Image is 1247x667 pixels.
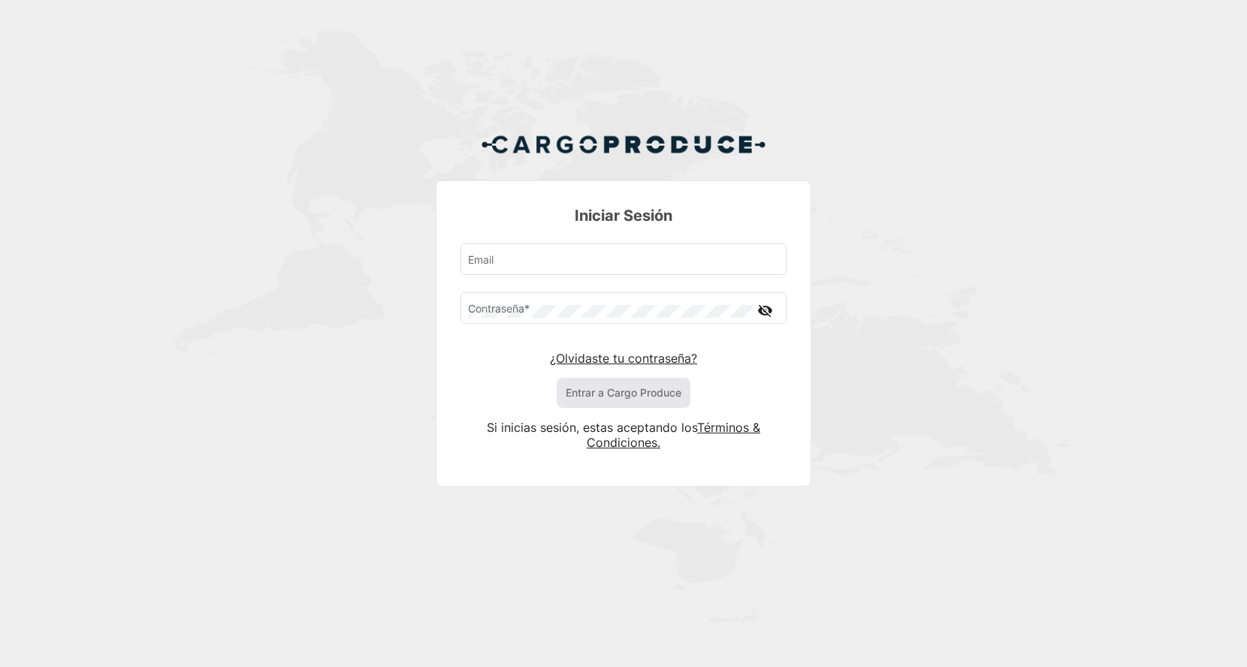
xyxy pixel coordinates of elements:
[587,420,760,450] a: Términos & Condiciones.
[487,420,697,435] span: Si inicias sesión, estas aceptando los
[550,351,697,366] a: ¿Olvidaste tu contraseña?
[460,205,787,226] h3: Iniciar Sesión
[481,126,766,162] img: Cargo Produce Logo
[756,301,774,320] mat-icon: visibility_off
